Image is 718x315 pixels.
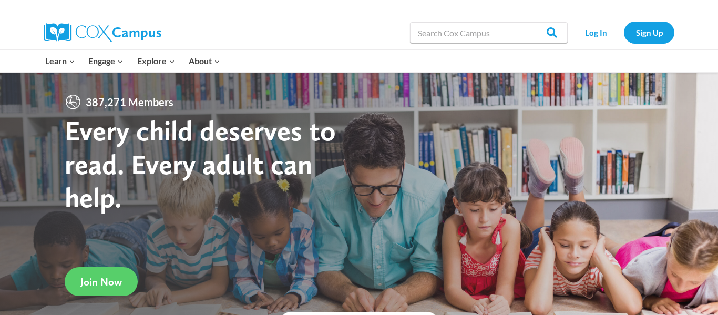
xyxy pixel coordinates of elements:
span: Engage [88,54,124,68]
img: Cox Campus [44,23,161,42]
span: Join Now [80,276,122,288]
nav: Primary Navigation [38,50,227,72]
span: Explore [137,54,175,68]
strong: Every child deserves to read. Every adult can help. [65,114,336,214]
span: About [189,54,220,68]
input: Search Cox Campus [410,22,568,43]
a: Join Now [65,267,138,296]
a: Sign Up [624,22,674,43]
nav: Secondary Navigation [573,22,674,43]
a: Log In [573,22,619,43]
span: 387,271 Members [81,94,178,110]
span: Learn [45,54,75,68]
